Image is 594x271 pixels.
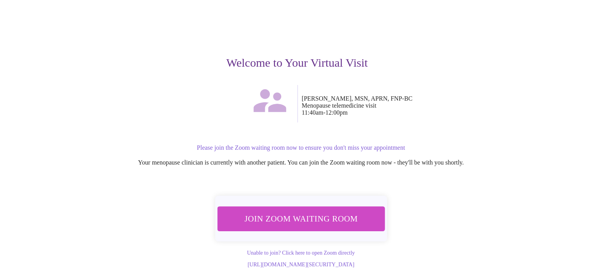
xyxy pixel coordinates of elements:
[248,262,354,267] a: [URL][DOMAIN_NAME][SECURITY_DATA]
[57,56,538,69] h3: Welcome to Your Virtual Visit
[247,250,355,256] a: Unable to join? Click here to open Zoom directly
[64,159,538,166] p: Your menopause clinician is currently with another patient. You can join the Zoom waiting room no...
[64,144,538,151] p: Please join the Zoom waiting room now to ensure you don't miss your appointment
[227,211,375,226] span: Join Zoom Waiting Room
[302,95,538,116] p: [PERSON_NAME], MSN, APRN, FNP-BC Menopause telemedicine visit 11:40am - 12:00pm
[216,206,385,231] button: Join Zoom Waiting Room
